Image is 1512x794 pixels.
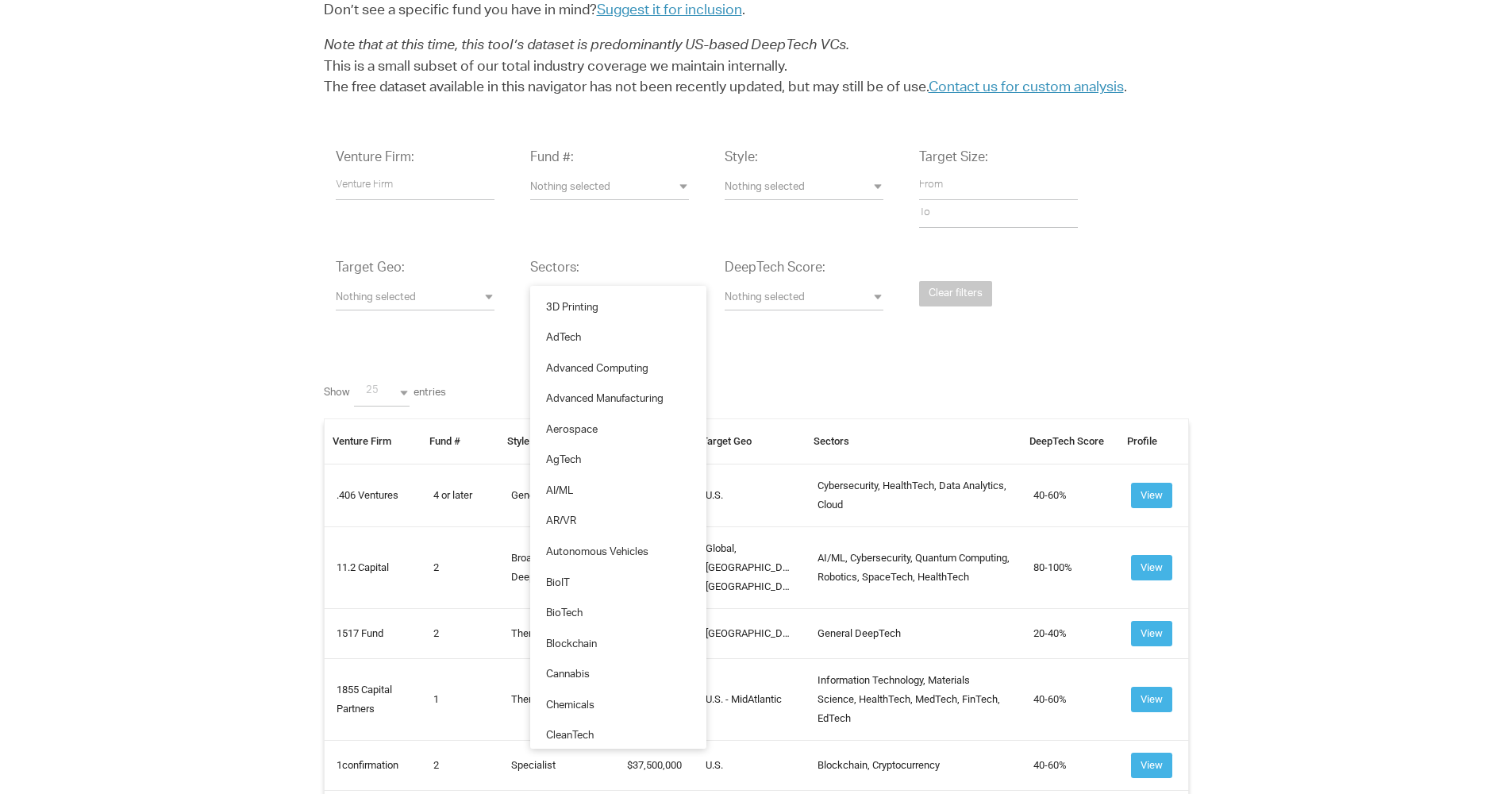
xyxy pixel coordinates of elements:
[421,464,499,526] td: 4 or later
[324,418,421,464] th: Venture Firm: activate to sort column ascending
[421,608,499,658] td: 2
[324,464,421,526] td: .406 Ventures
[324,526,421,608] td: 11.2 Capital
[694,526,806,608] td: Global, [GEOGRAPHIC_DATA], [GEOGRAPHIC_DATA]
[499,740,597,790] td: Specialist
[530,176,689,200] button: Nothing selected
[1131,488,1172,500] a: View
[596,740,694,790] td: 37,500,000
[324,740,421,790] td: 1confirmation
[919,200,1078,228] input: To
[1021,658,1119,740] td: 40-60%
[324,658,421,740] td: 1855 Capital Partners
[421,418,499,464] th: Fund #: activate to sort column ascending
[324,608,421,658] td: 1517 Fund
[725,287,883,310] button: Nothing selected
[530,181,689,196] span: Nothing selected
[725,291,883,306] span: Nothing selected
[694,658,806,740] td: U.S. - MidAtlantic
[336,172,494,200] input: Venture Firm
[1131,753,1172,778] button: View
[324,60,787,75] span: This is a small subset of our total industry coverage we maintain internally.
[1119,418,1188,464] th: Profile
[1131,758,1172,770] a: View
[694,608,806,658] td: [GEOGRAPHIC_DATA]
[336,260,405,279] label: Target Geo:
[324,39,849,53] span: Note that at this time, this tool’s dataset is predominantly US-based DeepTech VCs.
[324,379,446,407] label: Show entries
[806,608,1021,658] td: General DeepTech
[919,172,1078,200] input: From
[499,464,597,526] td: Generalist
[694,464,806,526] td: U.S.
[1021,418,1119,464] th: DeepTech Score: activate to sort column ascending
[694,740,806,790] td: U.S.
[1021,740,1119,790] td: 40-60%
[929,81,1124,95] a: Contact us for custom analysis
[336,291,494,306] span: Nothing selected
[1131,483,1172,508] button: View
[1021,464,1119,526] td: 40-60%
[354,379,410,407] button: Showentries
[1021,608,1119,658] td: 20-40%
[499,526,597,608] td: Broad DeepTech
[546,302,598,317] span: 3D Printing
[324,81,1127,95] span: The free dataset available in this navigator has not been recently updated, but may still be of u...
[1131,687,1172,712] button: View
[806,418,1021,464] th: Sectors: activate to sort column ascending
[725,149,758,168] label: Style:
[806,526,1021,608] td: AI/ML, Cybersecurity, Quantum Computing, Robotics, SpaceTech, HealthTech
[725,181,883,196] span: Nothing selected
[499,418,597,464] th: Style: activate to sort column ascending
[421,740,499,790] td: 2
[1021,526,1119,608] td: 80-100%
[336,149,414,168] label: Venture Firm:
[725,260,825,279] label: DeepTech Score:
[421,526,499,608] td: 2
[806,464,1021,526] td: Cybersecurity, HealthTech, Data Analytics, Cloud
[1131,621,1172,646] button: View
[1131,555,1172,580] button: View
[421,658,499,740] td: 1
[725,176,883,200] button: Nothing selected
[1131,692,1172,704] a: View
[336,287,494,310] button: Nothing selected
[919,281,992,307] button: Clear filters
[366,384,421,399] span: 25
[806,658,1021,740] td: Information Technology, Materials Science, HealthTech, MedTech, FinTech, EdTech
[499,658,597,740] td: Thematic
[597,4,742,18] a: Suggest it for inclusion
[806,740,1021,790] td: Blockchain, Cryptocurrency
[1131,561,1172,572] a: View
[530,149,574,168] label: Fund #:
[919,149,988,168] label: Target Size:
[499,608,597,658] td: Thematic
[694,418,806,464] th: Target Geo: activate to sort column ascending
[530,260,579,279] label: Sectors:
[1131,626,1172,638] a: View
